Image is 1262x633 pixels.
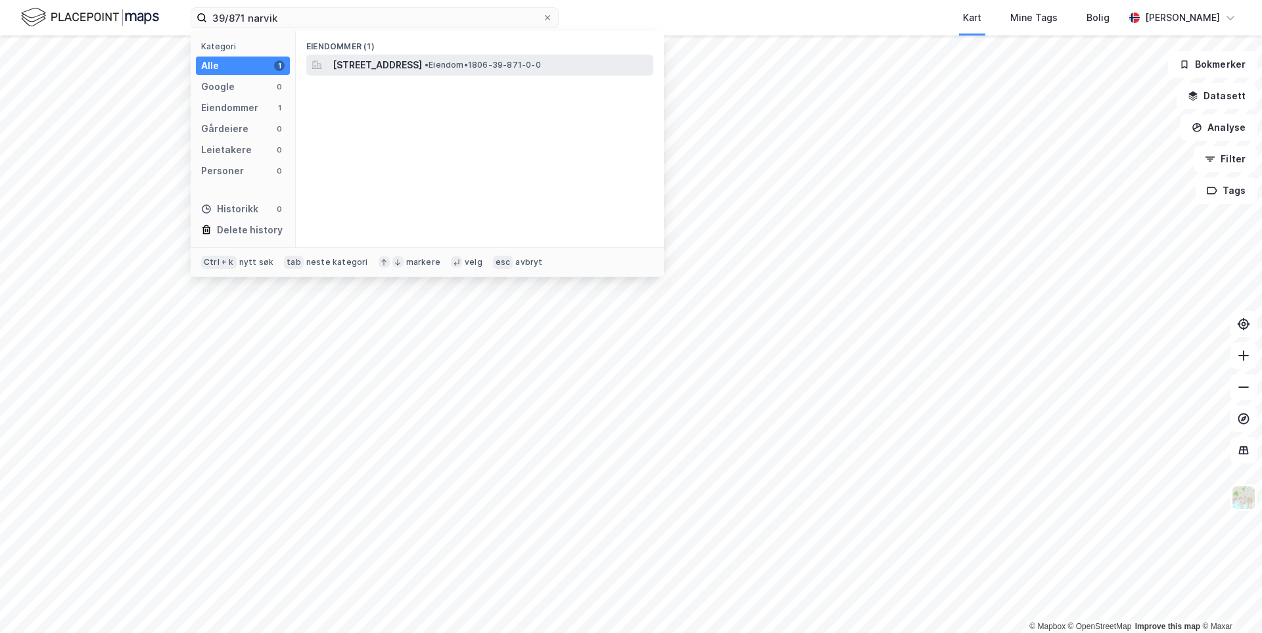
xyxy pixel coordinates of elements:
div: Leietakere [201,142,252,158]
div: Kart [963,10,981,26]
div: avbryt [515,257,542,268]
div: Delete history [217,222,283,238]
div: 0 [274,124,285,134]
div: neste kategori [306,257,368,268]
a: OpenStreetMap [1068,622,1132,631]
span: Eiendom • 1806-39-871-0-0 [425,60,541,70]
div: Alle [201,58,219,74]
div: Eiendommer [201,100,258,116]
div: nytt søk [239,257,274,268]
div: Mine Tags [1010,10,1058,26]
span: [STREET_ADDRESS] [333,57,422,73]
div: velg [465,257,482,268]
div: Bolig [1087,10,1110,26]
button: Analyse [1180,114,1257,141]
div: markere [406,257,440,268]
div: 1 [274,103,285,113]
div: Kategori [201,41,290,51]
img: logo.f888ab2527a4732fd821a326f86c7f29.svg [21,6,159,29]
div: [PERSON_NAME] [1145,10,1220,26]
button: Datasett [1177,83,1257,109]
div: Kontrollprogram for chat [1196,570,1262,633]
button: Bokmerker [1168,51,1257,78]
div: Personer [201,163,244,179]
button: Tags [1196,177,1257,204]
button: Filter [1194,146,1257,172]
iframe: Chat Widget [1196,570,1262,633]
div: 1 [274,60,285,71]
div: 0 [274,204,285,214]
input: Søk på adresse, matrikkel, gårdeiere, leietakere eller personer [207,8,542,28]
div: Google [201,79,235,95]
div: Ctrl + k [201,256,237,269]
div: 0 [274,82,285,92]
div: Gårdeiere [201,121,248,137]
div: tab [284,256,304,269]
div: Eiendommer (1) [296,31,664,55]
div: 0 [274,145,285,155]
a: Improve this map [1135,622,1200,631]
span: • [425,60,429,70]
img: Z [1231,485,1256,510]
div: esc [493,256,513,269]
div: Historikk [201,201,258,217]
a: Mapbox [1029,622,1065,631]
div: 0 [274,166,285,176]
